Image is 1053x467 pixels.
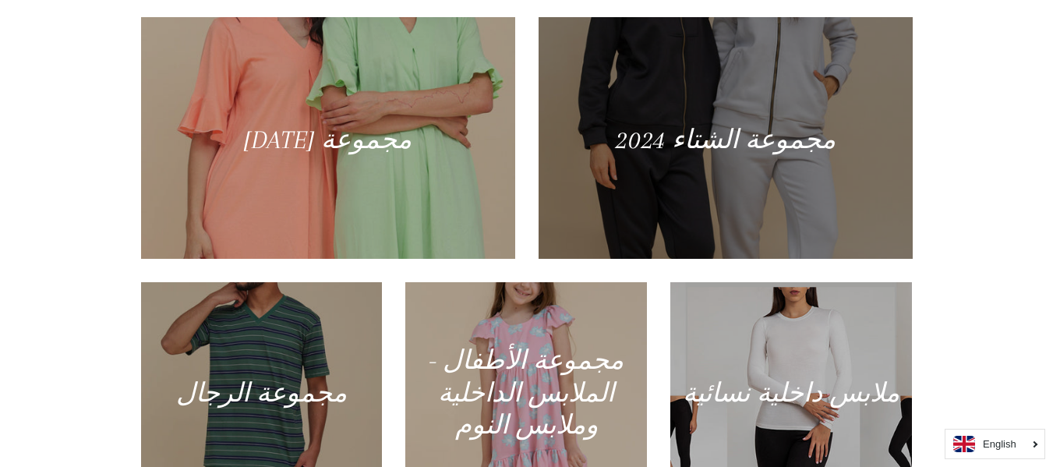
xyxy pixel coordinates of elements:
[983,439,1016,449] i: English
[539,17,913,259] a: مجموعة الشتاء 2024
[141,17,515,259] a: مجموعة [DATE]
[953,436,1037,452] a: English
